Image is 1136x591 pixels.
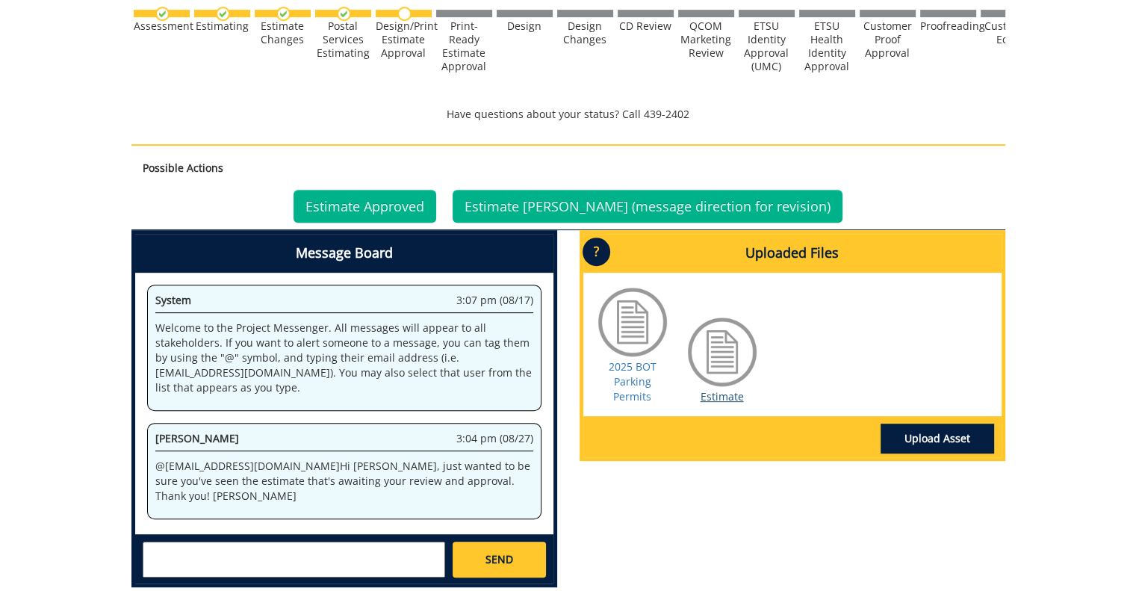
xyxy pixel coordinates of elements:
[881,424,994,454] a: Upload Asset
[294,190,436,223] a: Estimate Approved
[216,7,230,21] img: checkmark
[583,238,610,266] p: ?
[155,293,191,307] span: System
[456,293,533,308] span: 3:07 pm (08/17)
[701,389,744,403] a: Estimate
[456,431,533,446] span: 3:04 pm (08/27)
[739,19,795,73] div: ETSU Identity Approval (UMC)
[276,7,291,21] img: checkmark
[143,161,223,175] strong: Possible Actions
[618,19,674,33] div: CD Review
[155,321,533,395] p: Welcome to the Project Messenger. All messages will appear to all stakeholders. If you want to al...
[981,19,1037,46] div: Customer Edits
[155,7,170,21] img: checkmark
[609,359,657,403] a: 2025 BOT Parking Permits
[497,19,553,33] div: Design
[860,19,916,60] div: Customer Proof Approval
[337,7,351,21] img: checkmark
[583,234,1002,273] h4: Uploaded Files
[453,542,545,578] a: SEND
[453,190,842,223] a: Estimate [PERSON_NAME] (message direction for revision)
[134,19,190,33] div: Assessment
[920,19,976,33] div: Proofreading
[799,19,855,73] div: ETSU Health Identity Approval
[485,552,513,567] span: SEND
[155,459,533,504] p: @ [EMAIL_ADDRESS][DOMAIN_NAME] Hi [PERSON_NAME], just wanted to be sure you've seen the estimate ...
[397,7,412,21] img: no
[678,19,734,60] div: QCOM Marketing Review
[131,107,1005,122] p: Have questions about your status? Call 439-2402
[436,19,492,73] div: Print-Ready Estimate Approval
[315,19,371,60] div: Postal Services Estimating
[557,19,613,46] div: Design Changes
[135,234,553,273] h4: Message Board
[255,19,311,46] div: Estimate Changes
[194,19,250,33] div: Estimating
[376,19,432,60] div: Design/Print Estimate Approval
[155,431,239,445] span: [PERSON_NAME]
[143,542,445,578] textarea: messageToSend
